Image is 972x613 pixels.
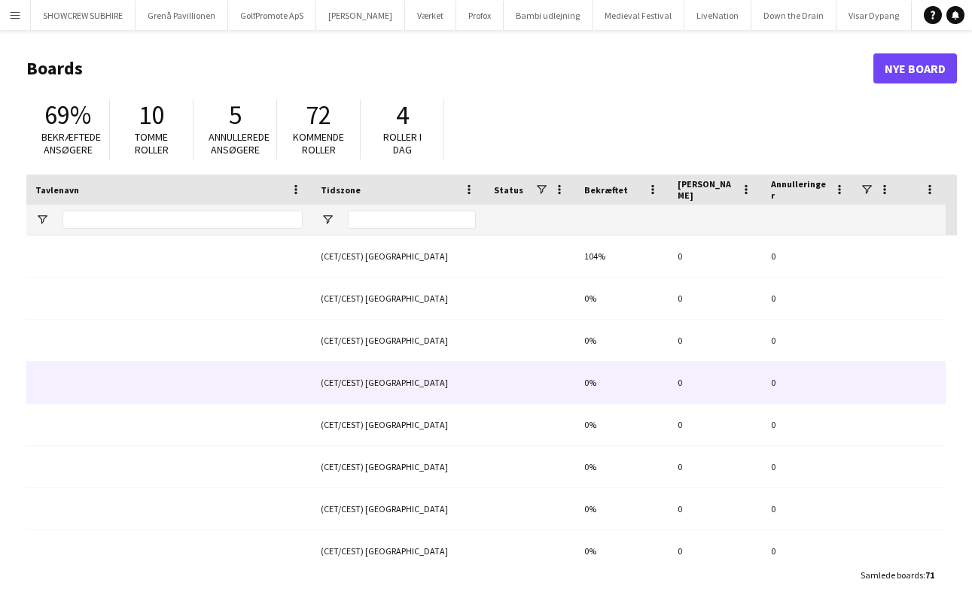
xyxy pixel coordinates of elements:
[396,99,409,132] span: 4
[762,404,855,445] div: 0
[762,446,855,487] div: 0
[136,1,228,30] button: Grenå Pavillionen
[312,488,485,530] div: (CET/CEST) [GEOGRAPHIC_DATA]
[669,446,762,487] div: 0
[139,99,164,132] span: 10
[762,488,855,530] div: 0
[31,1,136,30] button: SHOWCREW SUBHIRE
[861,569,923,581] span: Samlede boards
[669,278,762,319] div: 0
[575,278,669,319] div: 0%
[669,320,762,361] div: 0
[41,130,101,156] span: Bekræftede ansøgere
[35,213,49,226] button: Åbn Filtermenu
[669,530,762,572] div: 0
[312,320,485,361] div: (CET/CEST) [GEOGRAPHIC_DATA]
[762,235,855,277] div: 0
[771,178,828,201] span: Annulleringer
[44,99,91,132] span: 69%
[306,99,331,132] span: 72
[751,1,836,30] button: Down the Drain
[575,446,669,487] div: 0%
[456,1,504,30] button: Profox
[669,362,762,403] div: 0
[348,211,476,229] input: Tidszone Filter Input
[678,178,735,201] span: [PERSON_NAME]
[504,1,593,30] button: Bambi udlejning
[209,130,270,156] span: Annullerede ansøgere
[762,278,855,319] div: 0
[62,211,303,229] input: Tavlenavn Filter Input
[684,1,751,30] button: LiveNation
[861,560,934,590] div: :
[228,1,316,30] button: GolfPromote ApS
[312,362,485,403] div: (CET/CEST) [GEOGRAPHIC_DATA]
[35,184,79,196] span: Tavlenavn
[494,184,523,196] span: Status
[669,235,762,277] div: 0
[762,320,855,361] div: 0
[762,530,855,572] div: 0
[383,130,422,156] span: Roller i dag
[584,184,628,196] span: Bekræftet
[312,404,485,445] div: (CET/CEST) [GEOGRAPHIC_DATA]
[293,130,344,156] span: Kommende roller
[575,235,669,277] div: 104%
[575,530,669,572] div: 0%
[312,446,485,487] div: (CET/CEST) [GEOGRAPHIC_DATA]
[669,404,762,445] div: 0
[312,278,485,319] div: (CET/CEST) [GEOGRAPHIC_DATA]
[312,235,485,277] div: (CET/CEST) [GEOGRAPHIC_DATA]
[321,213,334,226] button: Åbn Filtermenu
[312,530,485,572] div: (CET/CEST) [GEOGRAPHIC_DATA]
[836,1,912,30] button: Visar Dypang
[229,99,242,132] span: 5
[925,569,934,581] span: 71
[762,362,855,403] div: 0
[405,1,456,30] button: Værket
[575,488,669,530] div: 0%
[575,362,669,403] div: 0%
[135,130,169,156] span: Tomme roller
[669,488,762,530] div: 0
[575,404,669,445] div: 0%
[26,57,873,80] h1: Boards
[321,184,361,196] span: Tidszone
[575,320,669,361] div: 0%
[593,1,684,30] button: Medieval Festival
[873,53,957,83] a: Nye Board
[316,1,405,30] button: [PERSON_NAME]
